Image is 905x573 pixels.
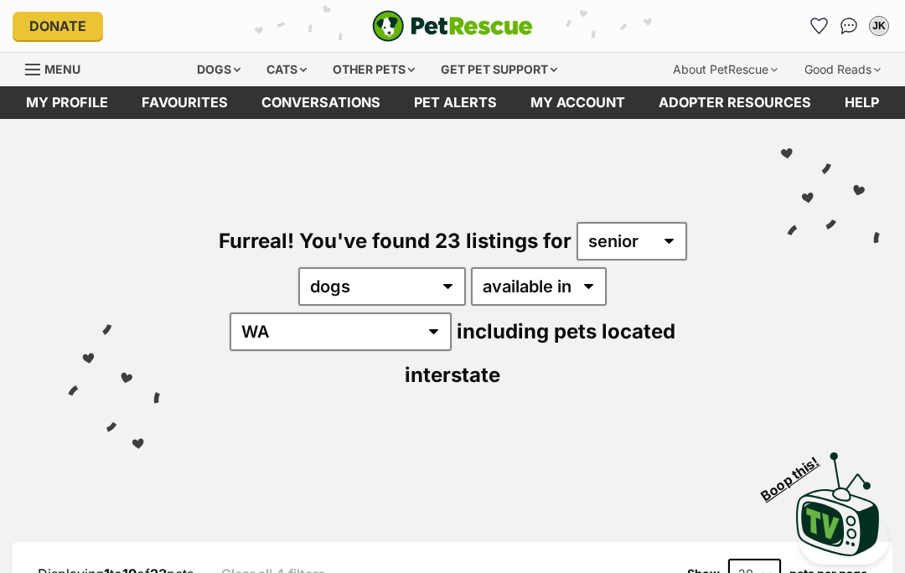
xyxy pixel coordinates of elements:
span: including pets located interstate [405,319,675,387]
a: Help [828,86,896,119]
div: JK [871,18,887,34]
a: PetRescue [372,10,533,42]
a: Favourites [805,13,832,39]
div: Dogs [185,53,252,86]
div: Other pets [321,53,427,86]
img: chat-41dd97257d64d25036548639549fe6c8038ab92f7586957e7f3b1b290dea8141.svg [840,18,858,34]
a: Menu [25,53,92,83]
a: Boop this! [796,437,880,560]
div: Get pet support [429,53,569,86]
a: My account [514,86,642,119]
a: My profile [9,86,125,119]
iframe: Help Scout Beacon - Open [799,514,888,565]
a: Pet alerts [397,86,514,119]
span: Boop this! [758,443,835,503]
span: Menu [44,62,80,76]
ul: Account quick links [805,13,892,39]
a: Favourites [125,86,245,119]
button: My account [866,13,892,39]
div: About PetRescue [661,53,789,86]
img: PetRescue TV logo [796,452,880,556]
img: logo-e224e6f780fb5917bec1dbf3a21bbac754714ae5b6737aabdf751b685950b380.svg [372,10,533,42]
span: Furreal! You've found 23 listings for [219,229,571,253]
a: Donate [13,12,103,40]
a: Conversations [835,13,862,39]
div: Cats [255,53,318,86]
a: Adopter resources [642,86,828,119]
a: conversations [245,86,397,119]
div: Good Reads [793,53,892,86]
